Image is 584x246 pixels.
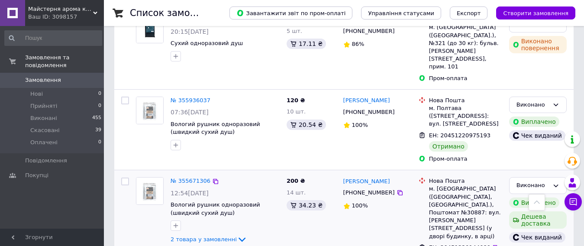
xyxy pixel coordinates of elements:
span: Скасовані [30,126,60,134]
input: Пошук [4,30,102,46]
span: 5 шт. [287,28,302,34]
span: 20:15[DATE] [171,28,209,35]
span: 455 [92,114,101,122]
span: 100% [352,202,368,209]
span: Прийняті [30,102,57,110]
span: Нові [30,90,43,98]
span: Експорт [457,10,481,16]
span: 0 [98,139,101,146]
div: м. [GEOGRAPHIC_DATA] ([GEOGRAPHIC_DATA], [GEOGRAPHIC_DATA].), Поштомат №30887: вул. [PERSON_NAME]... [429,185,502,240]
span: Оплачені [30,139,58,146]
span: Повідомлення [25,157,67,165]
div: [PHONE_NUMBER] [342,26,397,37]
span: 10 шт. [287,108,306,115]
span: 39 [95,126,101,134]
button: Експорт [450,6,488,19]
div: [PHONE_NUMBER] [342,107,397,118]
div: 20.54 ₴ [287,120,326,130]
button: Завантажити звіт по пром-оплаті [229,6,352,19]
span: 07:36[DATE] [171,109,209,116]
a: Сухий одноразовий душ [171,40,243,46]
div: [PHONE_NUMBER] [342,187,397,198]
a: № 355671306 [171,178,210,184]
img: Фото товару [136,97,163,124]
span: 120 ₴ [287,97,305,104]
div: Отримано [429,141,468,152]
div: Виконано повернення [509,36,567,53]
a: 2 товара у замовленні [171,236,247,243]
span: Майстерня арома косметики Alanakosmetiks [28,5,93,13]
span: 0 [98,102,101,110]
button: Чат з покупцем [565,193,582,210]
span: 100% [352,122,368,128]
div: Ваш ID: 3098157 [28,13,104,21]
span: Завантажити звіт по пром-оплаті [236,9,345,17]
span: Замовлення [25,76,61,84]
span: Виконані [30,114,57,122]
span: ЕН: 20451220975193 [429,132,490,139]
span: 2 товара у замовленні [171,236,237,243]
div: Нова Пошта [429,97,502,104]
div: Дешева доставка [509,211,567,229]
a: Фото товару [136,97,164,124]
div: Пром-оплата [429,155,502,163]
img: Фото товару [136,178,163,204]
a: Фото товару [136,177,164,205]
div: Виплачено [509,197,559,208]
a: Створити замовлення [487,10,575,16]
span: 12:54[DATE] [171,190,209,197]
div: Чек виданий [509,232,565,243]
span: 200 ₴ [287,178,305,184]
div: Виконано [516,181,549,190]
div: 34.23 ₴ [287,200,326,210]
span: 0 [98,90,101,98]
div: м. Полтава ([STREET_ADDRESS]: вул. [STREET_ADDRESS] [429,104,502,128]
a: [PERSON_NAME] [343,178,390,186]
div: м. [GEOGRAPHIC_DATA] ([GEOGRAPHIC_DATA].), №321 (до 30 кг): бульв. [PERSON_NAME][STREET_ADDRESS],... [429,23,502,71]
button: Створити замовлення [496,6,575,19]
h1: Список замовлень [130,8,218,18]
div: Виконано [516,100,549,110]
div: Нова Пошта [429,177,502,185]
div: Чек виданий [509,130,565,141]
a: Фото товару [136,16,164,43]
a: Вологий рушник одноразовий (швидкий сухий душ) [171,121,260,136]
span: 14 шт. [287,189,306,196]
span: 86% [352,41,365,47]
a: [PERSON_NAME] [343,97,390,105]
div: 17.11 ₴ [287,39,326,49]
img: Фото товару [136,16,163,43]
span: Створити замовлення [503,10,568,16]
span: Управління статусами [368,10,434,16]
a: № 355936037 [171,97,210,104]
span: Замовлення та повідомлення [25,54,104,69]
div: Пром-оплата [429,74,502,82]
div: Виплачено [509,117,559,127]
span: Покупці [25,172,48,179]
button: Управління статусами [361,6,441,19]
a: Вологий рушник одноразовий (швидкий сухий душ) [171,201,260,216]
